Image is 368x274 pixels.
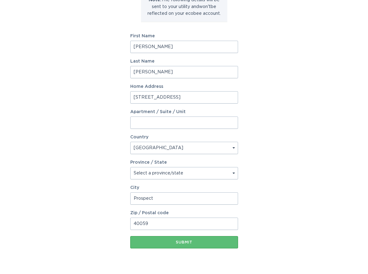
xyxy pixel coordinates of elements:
label: Home Address [130,84,238,89]
label: Last Name [130,59,238,63]
div: Submit [133,240,235,244]
label: Apartment / Suite / Unit [130,110,238,114]
label: First Name [130,34,238,38]
label: Zip / Postal code [130,211,238,215]
label: Province / State [130,160,167,165]
button: Submit [130,236,238,248]
label: City [130,186,238,190]
label: Country [130,135,148,139]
